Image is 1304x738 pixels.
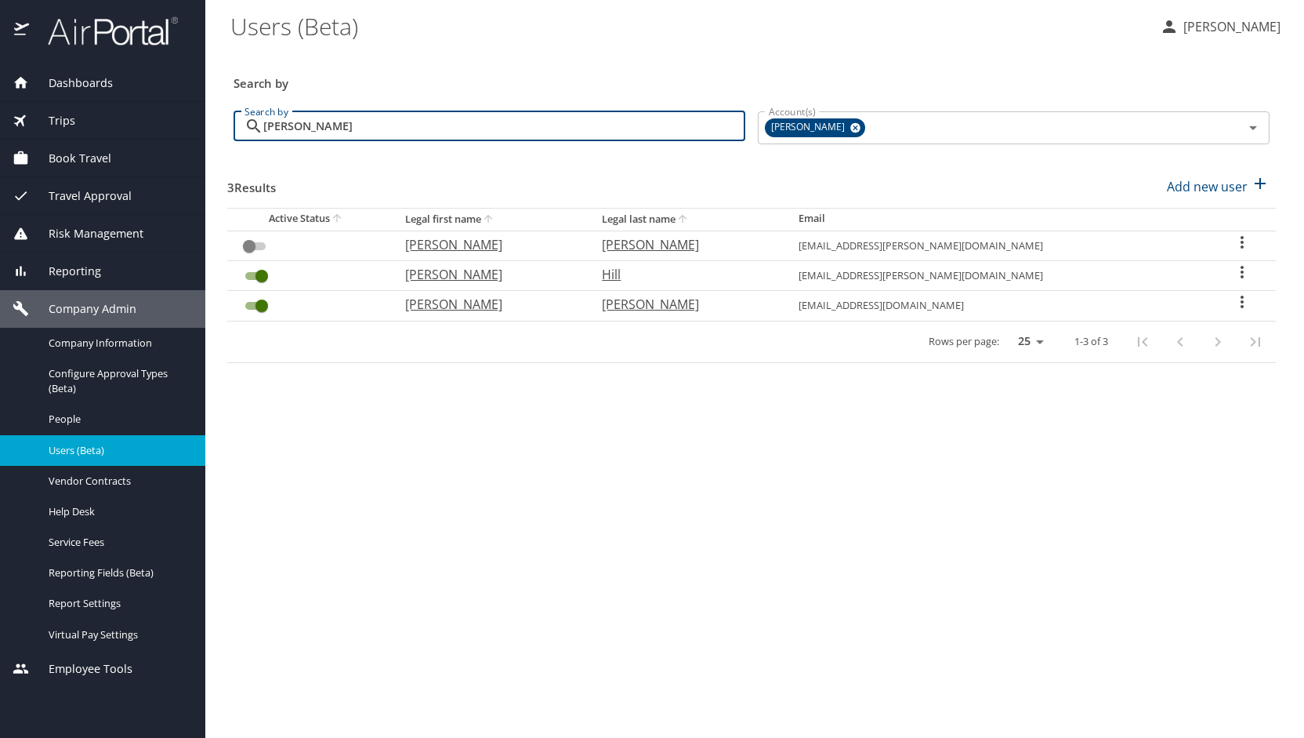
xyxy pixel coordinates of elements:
[49,565,187,580] span: Reporting Fields (Beta)
[330,212,346,227] button: sort
[29,150,111,167] span: Book Travel
[227,208,1276,363] table: User Search Table
[227,208,393,231] th: Active Status
[1161,169,1276,204] button: Add new user
[31,16,178,46] img: airportal-logo.png
[49,443,187,458] span: Users (Beta)
[263,111,745,141] input: Search by name or email
[1154,13,1287,41] button: [PERSON_NAME]
[589,208,786,231] th: Legal last name
[786,208,1208,231] th: Email
[765,119,854,136] span: [PERSON_NAME]
[49,627,187,642] span: Virtual Pay Settings
[49,535,187,550] span: Service Fees
[29,225,143,242] span: Risk Management
[786,291,1208,321] td: [EMAIL_ADDRESS][DOMAIN_NAME]
[29,187,132,205] span: Travel Approval
[929,336,999,347] p: Rows per page:
[230,2,1147,50] h1: Users (Beta)
[29,300,136,318] span: Company Admin
[786,231,1208,260] td: [EMAIL_ADDRESS][PERSON_NAME][DOMAIN_NAME]
[49,366,187,396] span: Configure Approval Types (Beta)
[405,265,570,284] p: [PERSON_NAME]
[49,474,187,489] span: Vendor Contracts
[227,169,276,197] h3: 3 Results
[29,660,132,678] span: Employee Tools
[234,65,1270,93] h3: Search by
[405,295,570,314] p: [PERSON_NAME]
[49,336,187,351] span: Company Information
[602,295,767,314] p: [PERSON_NAME]
[1005,329,1049,353] select: rows per page
[1242,117,1264,139] button: Open
[1179,17,1280,36] p: [PERSON_NAME]
[602,235,767,254] p: [PERSON_NAME]
[405,235,570,254] p: [PERSON_NAME]
[786,261,1208,291] td: [EMAIL_ADDRESS][PERSON_NAME][DOMAIN_NAME]
[49,412,187,427] span: People
[49,596,187,611] span: Report Settings
[1074,336,1108,347] p: 1-3 of 3
[1167,177,1248,196] p: Add new user
[676,213,691,227] button: sort
[49,504,187,519] span: Help Desk
[29,112,75,129] span: Trips
[481,213,497,227] button: sort
[29,263,101,280] span: Reporting
[393,208,589,231] th: Legal first name
[765,118,865,137] div: [PERSON_NAME]
[602,265,767,284] p: Hill
[14,16,31,46] img: icon-airportal.png
[29,75,113,92] span: Dashboards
